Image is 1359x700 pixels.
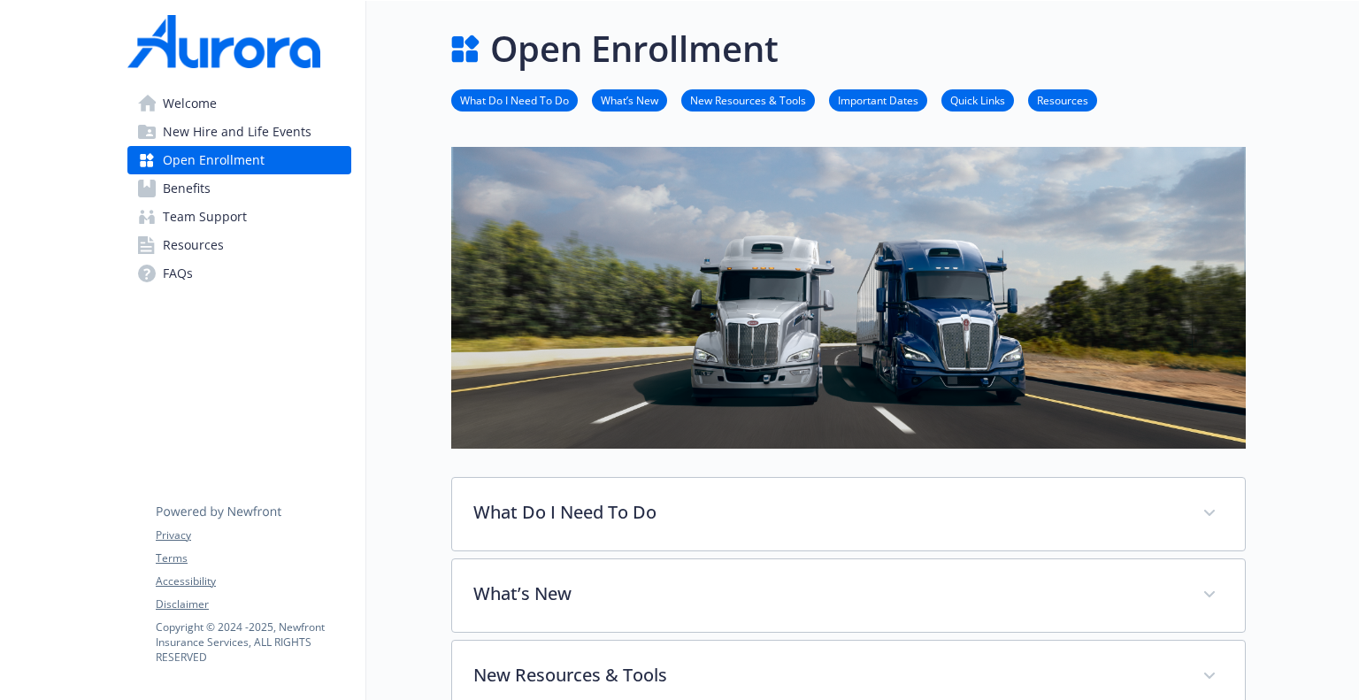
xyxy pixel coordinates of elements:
p: What Do I Need To Do [473,499,1181,526]
span: FAQs [163,259,193,288]
a: Privacy [156,527,350,543]
a: What Do I Need To Do [451,91,578,108]
div: What Do I Need To Do [452,478,1245,550]
p: Copyright © 2024 - 2025 , Newfront Insurance Services, ALL RIGHTS RESERVED [156,619,350,665]
div: What’s New [452,559,1245,632]
a: What’s New [592,91,667,108]
span: New Hire and Life Events [163,118,311,146]
a: Resources [127,231,351,259]
span: Welcome [163,89,217,118]
img: open enrollment page banner [451,147,1246,448]
span: Benefits [163,174,211,203]
a: Important Dates [829,91,927,108]
a: New Hire and Life Events [127,118,351,146]
a: Terms [156,550,350,566]
a: Accessibility [156,573,350,589]
p: What’s New [473,581,1181,607]
a: Quick Links [941,91,1014,108]
a: Team Support [127,203,351,231]
h1: Open Enrollment [490,22,779,75]
span: Team Support [163,203,247,231]
a: Welcome [127,89,351,118]
a: Resources [1028,91,1097,108]
a: Benefits [127,174,351,203]
span: Open Enrollment [163,146,265,174]
a: FAQs [127,259,351,288]
a: Open Enrollment [127,146,351,174]
a: New Resources & Tools [681,91,815,108]
span: Resources [163,231,224,259]
a: Disclaimer [156,596,350,612]
p: New Resources & Tools [473,662,1181,688]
